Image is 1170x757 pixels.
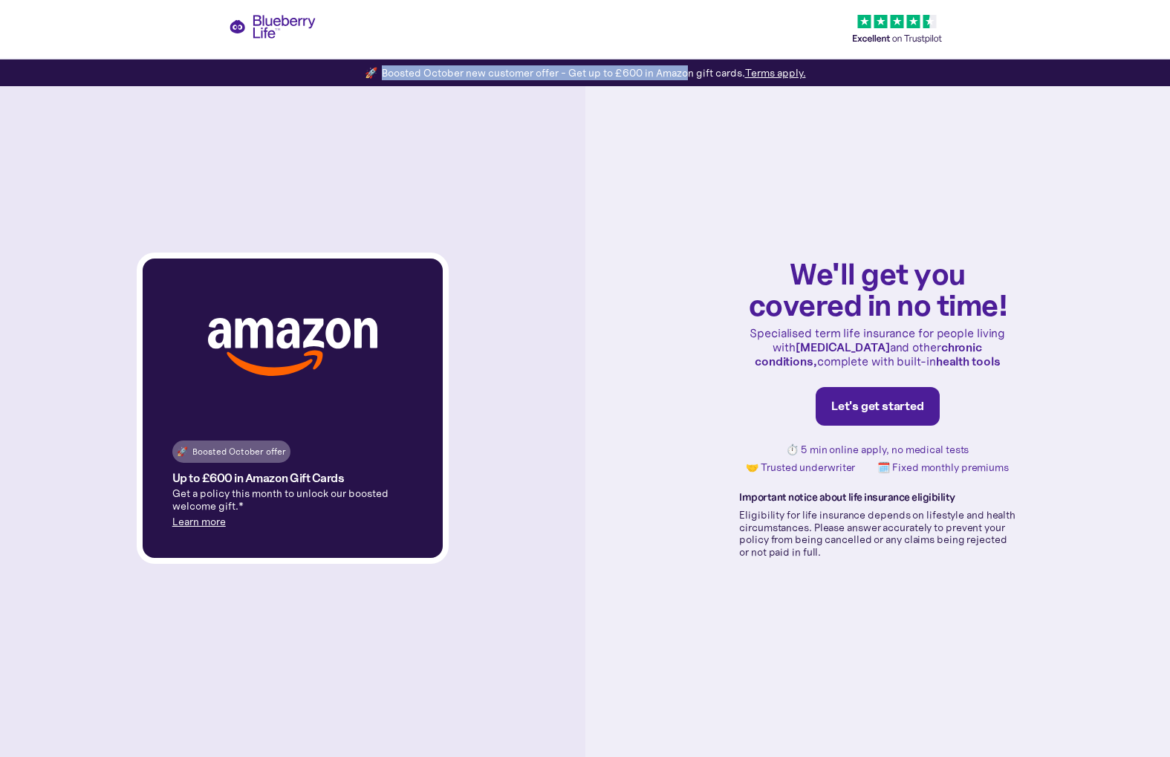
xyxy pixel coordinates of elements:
[755,339,982,368] strong: chronic conditions,
[739,490,955,504] strong: Important notice about life insurance eligibility
[816,387,940,426] a: Let's get started
[177,444,286,459] div: 🚀 Boosted October offer
[172,515,226,528] a: Learn more
[365,65,806,80] div: 🚀 Boosted October new customer offer - Get up to £600 in Amazon gift cards.
[877,461,1009,474] p: 🗓️ Fixed monthly premiums
[739,509,1015,559] p: Eligibility for life insurance depends on lifestyle and health circumstances. Please answer accur...
[831,399,924,414] div: Let's get started
[746,461,855,474] p: 🤝 Trusted underwriter
[936,354,1001,368] strong: health tools
[796,339,890,354] strong: [MEDICAL_DATA]
[172,487,413,513] p: Get a policy this month to unlock our boosted welcome gift.*
[739,258,1015,320] h1: We'll get you covered in no time!
[745,66,806,79] a: Terms apply.
[172,472,345,484] h4: Up to £600 in Amazon Gift Cards
[786,444,969,456] p: ⏱️ 5 min online apply, no medical tests
[739,326,1015,369] p: Specialised term life insurance for people living with and other complete with built-in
